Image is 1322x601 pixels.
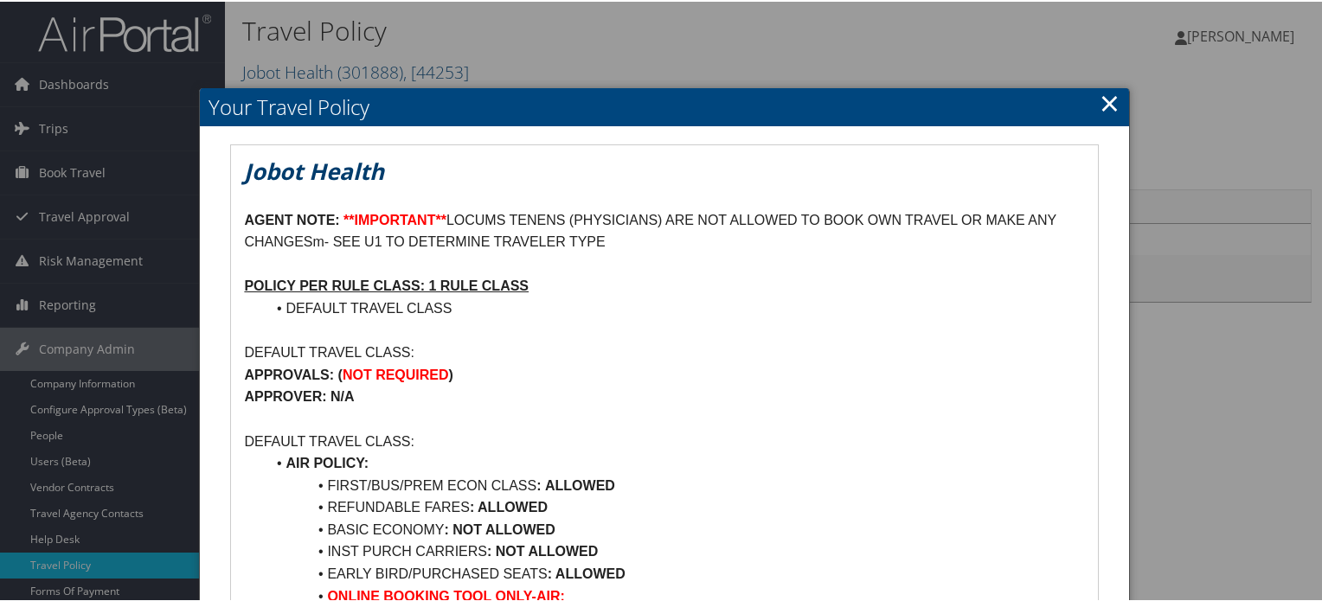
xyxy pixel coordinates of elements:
strong: : NOT ALLOWED [445,521,555,535]
strong: ) [449,366,453,380]
li: INST PURCH CARRIERS [265,539,1084,561]
strong: : ALLOWED [548,565,626,579]
li: DEFAULT TRAVEL CLASS [265,296,1084,318]
p: DEFAULT TRAVEL CLASS: [244,340,1084,362]
li: REFUNDABLE FARES [265,495,1084,517]
em: Jobot Health [244,154,384,185]
strong: ( [338,366,343,380]
strong: NOT REQUIRED [343,366,449,380]
strong: AGENT NOTE: [244,211,339,226]
strong: : ALLOWED [470,498,548,513]
strong: AIR POLICY: [286,454,369,469]
p: LOCUMS TENENS (PHYSICIANS) ARE NOT ALLOWED TO BOOK OWN TRAVEL OR MAKE ANY CHANGESm- SEE U1 TO DET... [244,208,1084,252]
li: EARLY BIRD/PURCHASED SEATS [265,561,1084,584]
strong: : NOT ALLOWED [487,542,598,557]
u: POLICY PER RULE CLASS: 1 RULE CLASS [244,277,529,291]
strong: APPROVER: N/A [244,387,354,402]
li: BASIC ECONOMY [265,517,1084,540]
strong: APPROVALS: [244,366,334,380]
strong: : [536,476,541,491]
strong: ALLOWED [545,476,615,491]
a: Close [1100,84,1120,118]
li: FIRST/BUS/PREM ECON CLASS [265,473,1084,496]
h2: Your Travel Policy [200,86,1128,125]
p: DEFAULT TRAVEL CLASS: [244,429,1084,451]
